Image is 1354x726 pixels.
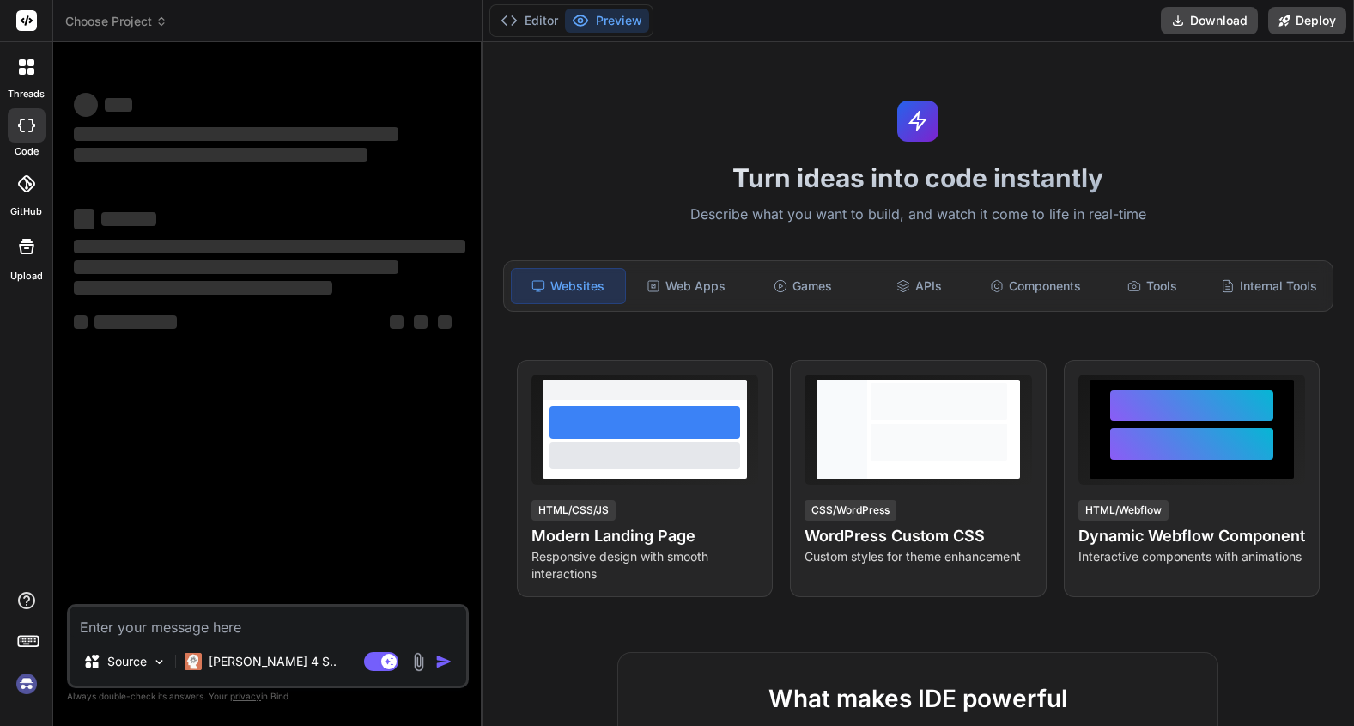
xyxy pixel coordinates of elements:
div: Components [979,268,1092,304]
img: Pick Models [152,655,167,669]
img: signin [12,669,41,699]
p: [PERSON_NAME] 4 S.. [209,653,337,670]
button: Deploy [1268,7,1346,34]
button: Preview [565,9,649,33]
div: Websites [511,268,626,304]
span: ‌ [74,127,398,141]
h2: What makes IDE powerful [646,680,1190,717]
p: Source [107,653,147,670]
p: Custom styles for theme enhancement [805,548,1031,565]
span: ‌ [390,315,404,329]
p: Responsive design with smooth interactions [531,548,758,583]
p: Always double-check its answers. Your in Bind [67,688,469,705]
span: ‌ [74,148,367,162]
span: privacy [230,691,261,701]
span: ‌ [74,260,398,274]
span: ‌ [74,209,94,229]
div: HTML/Webflow [1078,500,1169,521]
img: icon [435,653,452,670]
p: Describe what you want to build, and watch it come to life in real-time [493,204,1344,226]
img: attachment [409,652,428,672]
span: ‌ [74,315,88,329]
img: Claude 4 Sonnet [185,653,202,670]
span: ‌ [74,240,465,253]
h4: Modern Landing Page [531,524,758,548]
label: code [15,144,39,159]
label: Upload [10,269,43,284]
span: ‌ [101,212,156,226]
label: threads [8,87,45,101]
p: Interactive components with animations [1078,548,1305,565]
span: ‌ [438,315,452,329]
div: Games [746,268,859,304]
span: ‌ [74,281,332,295]
button: Download [1161,7,1258,34]
h4: Dynamic Webflow Component [1078,524,1305,548]
span: ‌ [94,315,177,329]
button: Editor [494,9,565,33]
h1: Turn ideas into code instantly [493,162,1344,193]
label: GitHub [10,204,42,219]
span: ‌ [414,315,428,329]
div: HTML/CSS/JS [531,500,616,521]
div: Tools [1096,268,1209,304]
span: Choose Project [65,13,167,30]
h4: WordPress Custom CSS [805,524,1031,548]
div: Web Apps [629,268,743,304]
div: CSS/WordPress [805,500,896,521]
span: ‌ [105,98,132,112]
div: Internal Tools [1212,268,1326,304]
span: ‌ [74,93,98,117]
div: APIs [863,268,976,304]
